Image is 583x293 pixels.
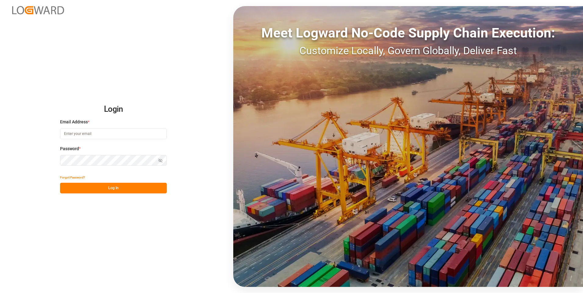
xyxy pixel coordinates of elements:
[60,146,79,152] span: Password
[12,6,64,14] img: Logward_new_orange.png
[60,100,167,119] h2: Login
[60,172,85,183] button: Forgot Password?
[60,119,88,125] span: Email Address
[233,43,583,58] div: Customize Locally, Govern Globally, Deliver Fast
[233,23,583,43] div: Meet Logward No-Code Supply Chain Execution:
[60,129,167,139] input: Enter your email
[60,183,167,193] button: Log In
